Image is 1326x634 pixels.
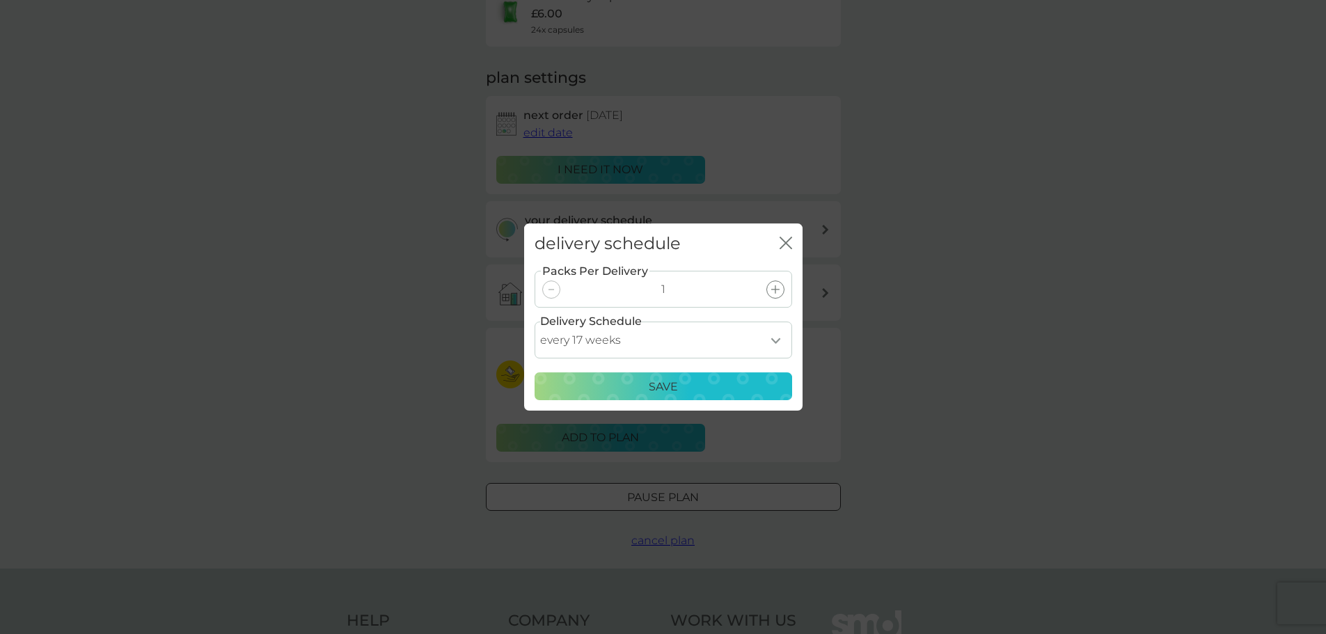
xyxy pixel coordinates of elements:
button: Save [535,372,792,400]
h2: delivery schedule [535,234,681,254]
p: Save [649,378,678,396]
label: Delivery Schedule [540,312,642,331]
label: Packs Per Delivery [541,262,649,280]
p: 1 [661,280,665,299]
button: close [780,237,792,251]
